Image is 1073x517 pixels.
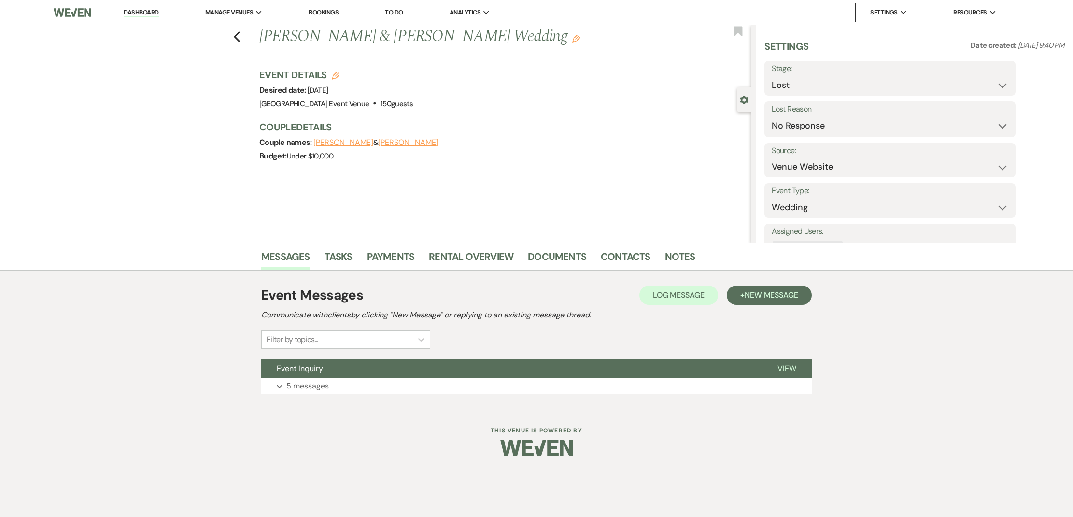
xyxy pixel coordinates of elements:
h3: Settings [764,40,808,61]
button: 5 messages [261,378,812,394]
button: Close lead details [740,95,748,104]
a: Rental Overview [429,249,513,270]
a: To Do [385,8,403,16]
span: Desired date: [259,85,308,95]
a: Payments [367,249,415,270]
img: Weven Logo [54,2,91,23]
span: Analytics [450,8,480,17]
a: Messages [261,249,310,270]
span: Couple names: [259,137,313,147]
h2: Communicate with clients by clicking "New Message" or replying to an existing message thread. [261,309,812,321]
label: Assigned Users: [772,225,1008,239]
label: Event Type: [772,184,1008,198]
label: Lost Reason [772,102,1008,116]
span: & [313,138,438,147]
img: Weven Logo [500,431,573,465]
button: View [762,359,812,378]
span: [DATE] 9:40 PM [1018,41,1064,50]
h1: Event Messages [261,285,363,305]
button: Event Inquiry [261,359,762,378]
label: Source: [772,144,1008,158]
button: [PERSON_NAME] [313,139,373,146]
span: Under $10,000 [287,151,334,161]
a: Tasks [325,249,353,270]
label: Stage: [772,62,1008,76]
span: [GEOGRAPHIC_DATA] Event Venue [259,99,369,109]
span: New Message [745,290,798,300]
a: Notes [665,249,695,270]
span: Event Inquiry [277,363,323,373]
span: Log Message [653,290,705,300]
div: Filter by topics... [267,334,318,345]
span: Resources [953,8,987,17]
a: Documents [528,249,586,270]
span: 150 guests [381,99,413,109]
span: Manage Venues [205,8,253,17]
div: [PERSON_NAME] [773,241,832,255]
a: Contacts [601,249,650,270]
span: [DATE] [308,86,328,95]
span: View [777,363,796,373]
p: 5 messages [286,380,329,392]
button: Log Message [639,286,718,305]
a: Dashboard [124,8,158,17]
h3: Couple Details [259,120,741,134]
h3: Event Details [259,68,413,82]
button: +New Message [727,286,812,305]
h1: [PERSON_NAME] & [PERSON_NAME] Wedding [259,25,649,48]
button: [PERSON_NAME] [378,139,438,146]
button: Edit [572,34,580,43]
a: Bookings [309,8,339,16]
span: Budget: [259,151,287,161]
span: Settings [870,8,898,17]
span: Date created: [971,41,1018,50]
